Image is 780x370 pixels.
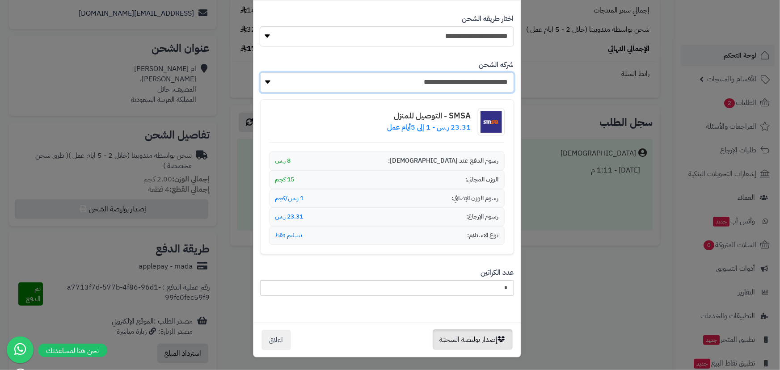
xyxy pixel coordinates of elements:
span: تسليم فقط [275,231,303,240]
span: الوزن المجاني: [466,175,499,184]
h4: SMSA - التوصيل للمنزل [388,111,471,120]
label: اختار طريقه الشحن [462,14,514,24]
span: رسوم الدفع عند [DEMOGRAPHIC_DATA]: [388,156,499,165]
label: عدد الكراتين [481,268,514,278]
span: 23.31 ر.س [275,212,304,221]
button: اغلاق [261,330,291,350]
span: 15 كجم [275,175,295,184]
img: شعار شركة الشحن [478,109,505,135]
span: رسوم الإرجاع: [467,212,499,221]
span: رسوم الوزن الإضافي: [452,194,499,203]
span: نوع الاستلام: [468,231,499,240]
span: 1 ر.س/كجم [275,194,304,203]
p: 23.31 ر.س - 1 إلى 5أيام عمل [388,122,471,133]
span: 8 ر.س [275,156,291,165]
button: إصدار بوليصة الشحنة [433,329,513,350]
label: شركه الشحن [479,60,514,70]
